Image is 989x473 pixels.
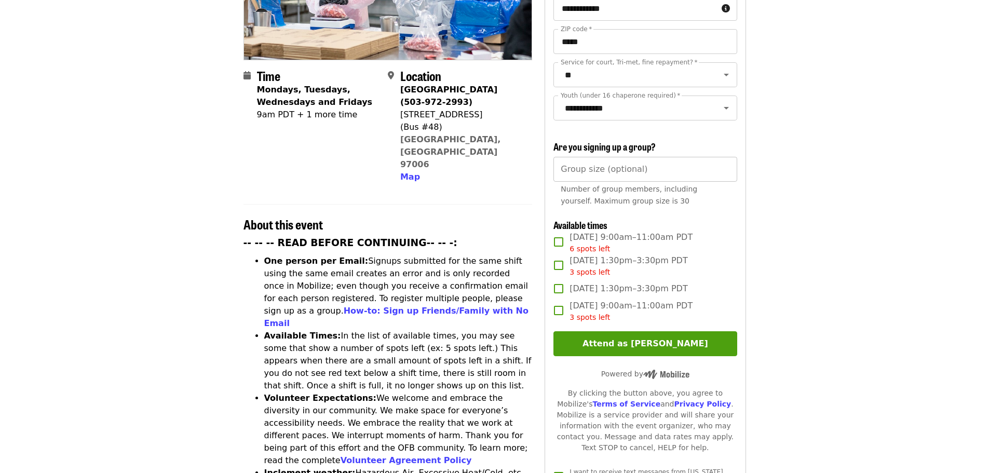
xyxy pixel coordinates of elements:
a: Privacy Policy [674,400,731,408]
label: Service for court, Tri-met, fine repayment? [561,59,698,65]
span: [DATE] 1:30pm–3:30pm PDT [570,254,687,278]
a: How-to: Sign up Friends/Family with No Email [264,306,529,328]
strong: Mondays, Tuesdays, Wednesdays and Fridays [257,85,373,107]
button: Open [719,101,734,115]
strong: One person per Email: [264,256,369,266]
div: [STREET_ADDRESS] [400,109,524,121]
input: ZIP code [553,29,737,54]
button: Attend as [PERSON_NAME] [553,331,737,356]
span: 3 spots left [570,313,610,321]
div: By clicking the button above, you agree to Mobilize's and . Mobilize is a service provider and wi... [553,388,737,453]
img: Powered by Mobilize [643,370,689,379]
i: circle-info icon [722,4,730,13]
span: Powered by [601,370,689,378]
strong: [GEOGRAPHIC_DATA] (503-972-2993) [400,85,497,107]
button: Open [719,67,734,82]
span: Are you signing up a group? [553,140,656,153]
strong: Volunteer Expectations: [264,393,377,403]
label: ZIP code [561,26,592,32]
span: [DATE] 9:00am–11:00am PDT [570,231,693,254]
span: About this event [243,215,323,233]
li: Signups submitted for the same shift using the same email creates an error and is only recorded o... [264,255,533,330]
a: Terms of Service [592,400,660,408]
span: Location [400,66,441,85]
strong: -- -- -- READ BEFORE CONTINUING-- -- -: [243,237,457,248]
span: 6 spots left [570,245,610,253]
i: calendar icon [243,71,251,80]
button: Map [400,171,420,183]
strong: Available Times: [264,331,341,341]
span: [DATE] 9:00am–11:00am PDT [570,300,693,323]
li: We welcome and embrace the diversity in our community. We make space for everyone’s accessibility... [264,392,533,467]
a: Volunteer Agreement Policy [341,455,472,465]
label: Youth (under 16 chaperone required) [561,92,680,99]
i: map-marker-alt icon [388,71,394,80]
span: Map [400,172,420,182]
span: [DATE] 1:30pm–3:30pm PDT [570,282,687,295]
span: Number of group members, including yourself. Maximum group size is 30 [561,185,697,205]
span: 3 spots left [570,268,610,276]
span: Available times [553,218,607,232]
input: [object Object] [553,157,737,182]
a: [GEOGRAPHIC_DATA], [GEOGRAPHIC_DATA] 97006 [400,134,501,169]
span: Time [257,66,280,85]
li: In the list of available times, you may see some that show a number of spots left (ex: 5 spots le... [264,330,533,392]
div: (Bus #48) [400,121,524,133]
div: 9am PDT + 1 more time [257,109,380,121]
